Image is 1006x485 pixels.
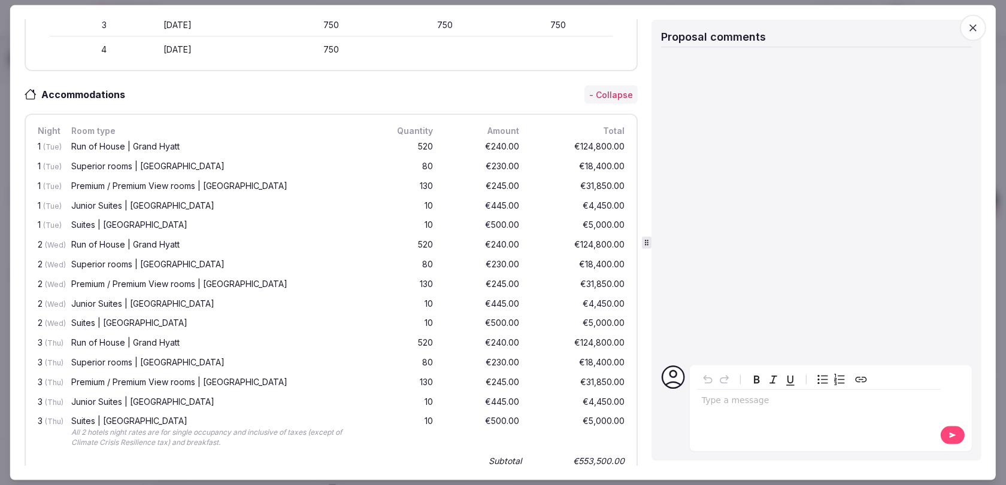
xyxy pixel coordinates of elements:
[45,240,66,249] span: (Wed)
[378,140,435,155] div: 520
[71,417,366,425] div: Suites | [GEOGRAPHIC_DATA]
[531,140,627,155] div: €124,800.00
[531,199,627,213] div: €4,450.00
[378,395,435,410] div: 10
[445,124,522,138] div: Amount
[378,124,435,138] div: Quantity
[35,375,59,390] div: 3
[445,179,522,194] div: €245.00
[814,371,848,388] div: toggle group
[531,238,627,253] div: €124,800.00
[531,316,627,331] div: €5,000.00
[35,356,59,371] div: 3
[489,455,522,467] div: Subtotal
[35,238,59,253] div: 2
[782,371,799,388] button: Underline
[445,140,522,155] div: €240.00
[378,336,435,351] div: 520
[378,199,435,213] div: 10
[445,238,522,253] div: €240.00
[71,299,366,307] div: Junior Suites | [GEOGRAPHIC_DATA]
[35,124,59,138] div: Night
[445,356,522,371] div: €230.00
[163,44,272,56] div: [DATE]
[71,142,366,151] div: Run of House | Grand Hyatt
[378,238,435,253] div: 520
[35,277,59,292] div: 2
[445,277,522,292] div: €245.00
[378,297,435,312] div: 10
[50,44,159,56] div: 4
[45,397,63,406] span: (Thu)
[445,297,522,312] div: €445.00
[445,160,522,175] div: €230.00
[45,358,63,367] span: (Thu)
[749,371,765,388] button: Bold
[43,221,62,230] span: (Tue)
[71,358,366,367] div: Superior rooms | [GEOGRAPHIC_DATA]
[43,142,62,151] span: (Tue)
[531,375,627,390] div: €31,850.00
[378,179,435,194] div: 130
[71,240,366,249] div: Run of House | Grand Hyatt
[45,417,63,426] span: (Thu)
[45,260,66,269] span: (Wed)
[71,377,366,386] div: Premium / Premium View rooms | [GEOGRAPHIC_DATA]
[378,258,435,273] div: 80
[445,395,522,410] div: €445.00
[445,336,522,351] div: €240.00
[35,316,59,331] div: 2
[35,199,59,213] div: 1
[531,124,627,138] div: Total
[378,316,435,331] div: 10
[445,199,522,213] div: €445.00
[765,371,782,388] button: Italic
[45,319,66,328] span: (Wed)
[71,181,366,190] div: Premium / Premium View rooms | [GEOGRAPHIC_DATA]
[50,19,159,31] div: 3
[378,160,435,175] div: 80
[378,277,435,292] div: 130
[531,453,627,469] div: €553,500.00
[445,258,522,273] div: €230.00
[71,428,366,448] div: All 2 hotels night rates are for single occupancy and inclusive of taxes (except of Climate Crisi...
[531,336,627,351] div: €124,800.00
[390,19,499,31] div: 750
[531,414,627,450] div: €5,000.00
[277,44,386,56] div: 750
[71,338,366,347] div: Run of House | Grand Hyatt
[445,375,522,390] div: €245.00
[378,218,435,233] div: 10
[445,218,522,233] div: €500.00
[71,319,366,327] div: Suites | [GEOGRAPHIC_DATA]
[71,201,366,209] div: Junior Suites | [GEOGRAPHIC_DATA]
[531,395,627,410] div: €4,450.00
[35,218,59,233] div: 1
[71,221,366,229] div: Suites | [GEOGRAPHIC_DATA]
[35,336,59,351] div: 3
[445,316,522,331] div: €500.00
[69,124,368,138] div: Room type
[814,371,831,388] button: Bulleted list
[71,162,366,170] div: Superior rooms | [GEOGRAPHIC_DATA]
[71,279,366,288] div: Premium / Premium View rooms | [GEOGRAPHIC_DATA]
[853,371,869,388] button: Create link
[531,218,627,233] div: €5,000.00
[43,162,62,171] span: (Tue)
[35,140,59,155] div: 1
[45,338,63,347] span: (Thu)
[35,258,59,273] div: 2
[35,395,59,410] div: 3
[43,181,62,190] span: (Tue)
[378,414,435,450] div: 10
[37,87,137,102] h3: Accommodations
[531,356,627,371] div: €18,400.00
[35,297,59,312] div: 2
[531,258,627,273] div: €18,400.00
[45,279,66,288] span: (Wed)
[71,397,366,405] div: Junior Suites | [GEOGRAPHIC_DATA]
[378,375,435,390] div: 130
[45,299,66,308] span: (Wed)
[71,260,366,269] div: Superior rooms | [GEOGRAPHIC_DATA]
[531,160,627,175] div: €18,400.00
